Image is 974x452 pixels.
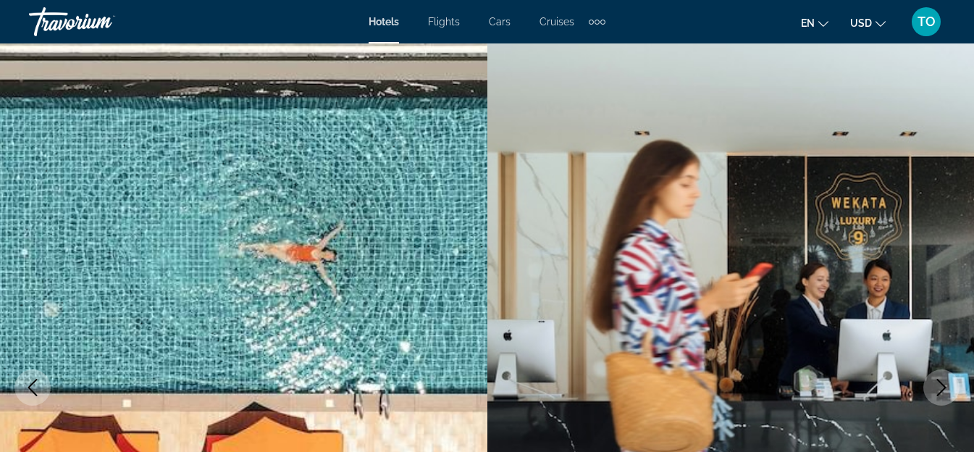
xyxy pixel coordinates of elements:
[540,16,574,28] a: Cruises
[14,369,51,406] button: Previous image
[907,7,945,37] button: User Menu
[29,3,174,41] a: Travorium
[918,14,936,29] span: TO
[850,12,886,33] button: Change currency
[589,10,605,33] button: Extra navigation items
[428,16,460,28] a: Flights
[801,17,815,29] span: en
[923,369,960,406] button: Next image
[801,12,828,33] button: Change language
[850,17,872,29] span: USD
[489,16,511,28] a: Cars
[369,16,399,28] a: Hotels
